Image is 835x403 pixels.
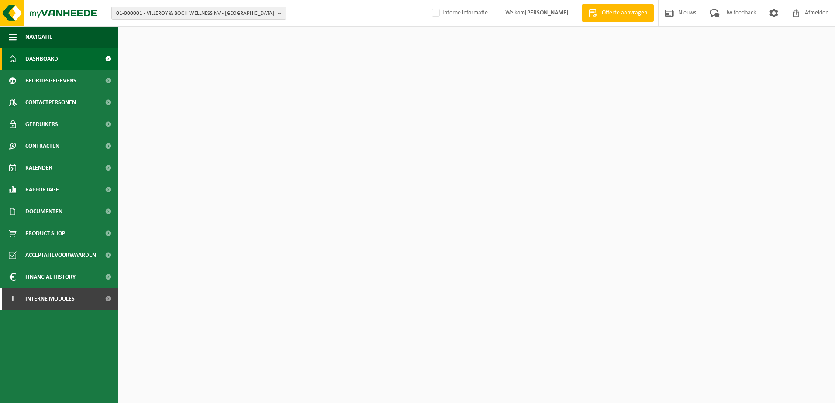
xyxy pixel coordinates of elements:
[25,92,76,113] span: Contactpersonen
[25,222,65,244] span: Product Shop
[25,135,59,157] span: Contracten
[25,70,76,92] span: Bedrijfsgegevens
[25,288,75,310] span: Interne modules
[25,157,52,179] span: Kalender
[430,7,488,20] label: Interne informatie
[25,244,96,266] span: Acceptatievoorwaarden
[525,10,569,16] strong: [PERSON_NAME]
[25,266,76,288] span: Financial History
[111,7,286,20] button: 01-000001 - VILLEROY & BOCH WELLNESS NV - [GEOGRAPHIC_DATA]
[25,179,59,201] span: Rapportage
[25,201,62,222] span: Documenten
[582,4,654,22] a: Offerte aanvragen
[25,26,52,48] span: Navigatie
[25,48,58,70] span: Dashboard
[116,7,274,20] span: 01-000001 - VILLEROY & BOCH WELLNESS NV - [GEOGRAPHIC_DATA]
[25,113,58,135] span: Gebruikers
[600,9,649,17] span: Offerte aanvragen
[9,288,17,310] span: I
